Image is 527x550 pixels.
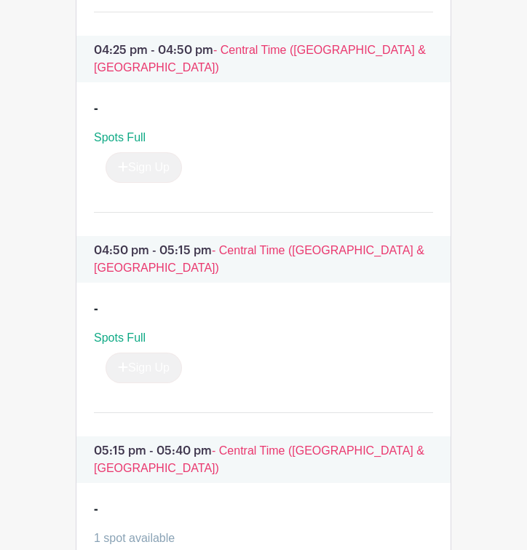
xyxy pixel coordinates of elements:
[94,500,98,518] div: -
[76,36,451,82] p: 04:25 pm - 04:50 pm
[94,44,426,74] span: - Central Time ([GEOGRAPHIC_DATA] & [GEOGRAPHIC_DATA])
[76,236,451,283] p: 04:50 pm - 05:15 pm
[94,131,146,144] span: Spots Full
[94,300,98,318] div: -
[76,436,451,483] p: 05:15 pm - 05:40 pm
[94,100,98,117] div: -
[94,444,424,474] span: - Central Time ([GEOGRAPHIC_DATA] & [GEOGRAPHIC_DATA])
[94,331,146,344] span: Spots Full
[94,244,424,274] span: - Central Time ([GEOGRAPHIC_DATA] & [GEOGRAPHIC_DATA])
[94,530,421,547] div: 1 spot available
